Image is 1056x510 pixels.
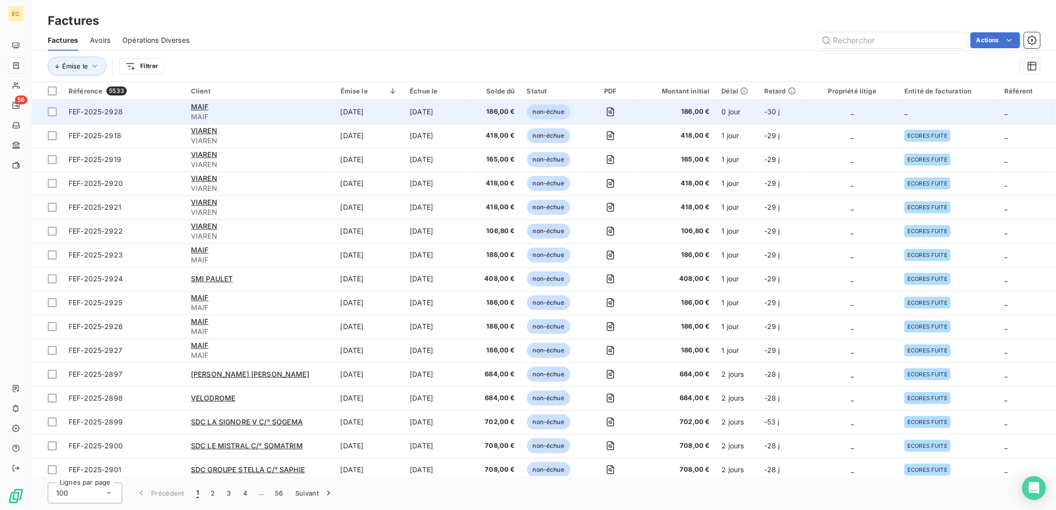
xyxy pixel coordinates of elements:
[191,207,329,217] span: VIAREN
[851,155,854,164] span: _
[643,155,709,165] span: 165,00 €
[404,315,465,339] td: [DATE]
[764,465,780,474] span: -28 j
[471,107,515,117] span: 186,00 €
[851,441,854,450] span: _
[69,131,121,140] span: FEF-2025-2918
[106,86,127,95] span: 5533
[851,131,854,140] span: _
[191,246,209,254] span: MAIF
[471,298,515,308] span: 186,00 €
[69,441,123,450] span: FEF-2025-2900
[69,370,122,378] span: FEF-2025-2897
[1004,322,1007,331] span: _
[69,465,121,474] span: FEF-2025-2901
[527,128,570,143] span: non-échue
[1004,227,1007,235] span: _
[1004,274,1007,283] span: _
[907,443,948,449] span: ECORES FUITE
[69,87,102,95] span: Référence
[1004,418,1007,426] span: _
[907,300,948,306] span: ECORES FUITE
[191,370,309,378] span: [PERSON_NAME] [PERSON_NAME]
[851,179,854,187] span: _
[907,180,948,186] span: ECORES FUITE
[191,317,209,326] span: MAIF
[69,251,123,259] span: FEF-2025-2923
[643,393,709,403] span: 684,00 €
[404,267,465,291] td: [DATE]
[341,87,398,95] div: Émise le
[1004,203,1007,211] span: _
[527,271,570,286] span: non-échue
[527,87,578,95] div: Statut
[1004,394,1007,402] span: _
[716,386,758,410] td: 2 jours
[764,418,780,426] span: -53 j
[69,322,123,331] span: FEF-2025-2926
[643,107,709,117] span: 186,00 €
[716,100,758,124] td: 0 jour
[1004,441,1007,450] span: _
[471,465,515,475] span: 708,00 €
[471,131,515,141] span: 418,00 €
[643,417,709,427] span: 702,00 €
[335,386,404,410] td: [DATE]
[56,488,68,498] span: 100
[907,157,948,163] span: ECORES FUITE
[69,418,123,426] span: FEF-2025-2899
[851,465,854,474] span: _
[191,418,303,426] span: SDC LA SIGNORE V C/° SOGEMA
[764,203,780,211] span: -29 j
[191,160,329,170] span: VIAREN
[716,243,758,267] td: 1 jour
[851,203,854,211] span: _
[48,12,99,30] h3: Factures
[196,488,199,498] span: 1
[722,87,752,95] div: Délai
[191,327,329,337] span: MAIF
[69,298,122,307] span: FEF-2025-2925
[764,107,780,116] span: -30 j
[191,87,329,95] div: Client
[643,226,709,236] span: 106,80 €
[471,345,515,355] span: 186,00 €
[471,178,515,188] span: 418,00 €
[15,95,27,104] span: 56
[69,394,123,402] span: FEF-2025-2898
[191,183,329,193] span: VIAREN
[335,434,404,458] td: [DATE]
[191,222,217,230] span: VIAREN
[643,298,709,308] span: 186,00 €
[643,345,709,355] span: 186,00 €
[471,417,515,427] span: 702,00 €
[335,219,404,243] td: [DATE]
[190,483,205,504] button: 1
[8,488,24,504] img: Logo LeanPay
[527,295,570,310] span: non-échue
[335,267,404,291] td: [DATE]
[404,171,465,195] td: [DATE]
[191,126,217,135] span: VIAREN
[527,367,570,382] span: non-échue
[716,124,758,148] td: 1 jour
[130,483,190,504] button: Précédent
[404,386,465,410] td: [DATE]
[527,319,570,334] span: non-échue
[716,267,758,291] td: 1 jour
[404,124,465,148] td: [DATE]
[764,155,780,164] span: -29 j
[643,465,709,475] span: 708,00 €
[191,465,305,474] span: SDC GROUPE STELLA C/° SAPHIE
[527,152,570,167] span: non-échue
[764,251,780,259] span: -29 j
[907,252,948,258] span: ECORES FUITE
[335,315,404,339] td: [DATE]
[643,322,709,332] span: 186,00 €
[716,434,758,458] td: 2 jours
[69,155,121,164] span: FEF-2025-2919
[904,107,907,116] span: _
[764,87,800,95] div: Retard
[335,124,404,148] td: [DATE]
[191,198,217,206] span: VIAREN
